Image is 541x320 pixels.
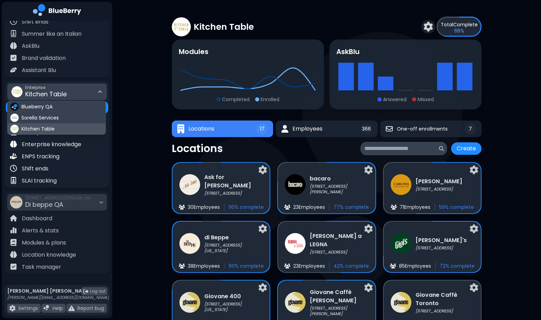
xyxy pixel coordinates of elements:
img: company thumbnail [285,292,306,313]
p: Task manager [22,263,61,271]
img: settings [259,224,267,233]
p: Shift ends [22,18,48,26]
p: [STREET_ADDRESS][PERSON_NAME] [310,184,368,195]
p: 38 Employee s [188,263,220,269]
p: [STREET_ADDRESS][US_STATE] [204,301,263,312]
button: LocationsLocations17 [172,121,273,137]
button: Create [451,142,482,155]
p: 77 % complete [334,204,369,210]
img: file icon [10,215,17,222]
img: file icon [179,205,185,210]
span: Enterprise [25,85,67,90]
p: 23 Employee s [293,204,325,210]
span: Total [441,21,453,28]
p: [PERSON_NAME] [PERSON_NAME] [7,288,109,294]
img: Employees [281,125,288,133]
h3: Giovane Caffè [PERSON_NAME] [310,288,368,305]
img: search icon [439,146,444,151]
p: 71 Employee s [400,204,430,210]
img: file icon [9,305,16,311]
span: Di beppe QA [25,200,63,209]
img: settings [470,224,478,233]
p: 30 Employee s [188,204,220,210]
p: [PERSON_NAME][EMAIL_ADDRESS][DOMAIN_NAME] [7,295,109,300]
p: 85 Employee s [399,263,431,269]
h3: AskBlu [336,46,360,57]
p: Brand validation [22,54,66,62]
button: EmployeesEmployees366 [276,121,377,137]
p: Enterprise knowledge [22,140,81,149]
img: file icon [10,177,17,184]
img: file icon [10,141,17,148]
img: company thumbnail [10,103,19,111]
img: file icon [179,264,185,268]
p: 66 % [454,28,464,34]
p: Shift ends [22,165,48,173]
img: settings [364,224,373,233]
img: settings [259,166,267,174]
h3: bacaro [310,175,368,183]
img: file icon [10,18,17,25]
p: 23 Employee s [293,263,325,269]
p: Help [53,305,63,311]
p: Alerts & stats [22,226,59,235]
img: file icon [10,227,17,234]
p: Answered [383,96,407,103]
img: file icon [284,205,290,210]
span: Locations [188,125,214,133]
p: Locations [172,142,223,155]
img: company thumbnail [10,125,19,133]
img: file icon [10,54,17,61]
img: Locations [177,124,184,134]
p: SLAI tracking [22,177,57,185]
p: Completed [222,96,250,103]
img: company thumbnail [172,17,191,36]
img: file icon [10,263,17,270]
span: One-off enrollments [397,126,448,132]
p: 90 % complete [228,263,264,269]
span: Sorella Services [21,115,59,121]
p: [STREET_ADDRESS][US_STATE] [204,242,263,254]
img: company thumbnail [391,174,411,195]
img: file icon [10,30,17,37]
h3: [PERSON_NAME] [416,177,462,186]
img: company thumbnail [179,292,200,313]
img: file icon [390,264,396,268]
h3: Ask for [PERSON_NAME] [204,173,263,190]
p: AskBlu [22,42,39,50]
h3: Giovane 400 [204,292,263,301]
img: file icon [68,305,75,311]
p: Enrolled [261,96,279,103]
button: One-off enrollmentsOne-off enrollments7 [380,121,482,137]
img: logout [83,289,88,294]
img: company thumbnail [391,292,411,313]
img: settings [364,283,373,292]
img: company thumbnail [391,233,411,254]
p: [STREET_ADDRESS] [204,190,263,196]
span: Kitchen Table [21,126,55,132]
h3: [PERSON_NAME]'s [416,236,467,245]
h3: di Beppe [204,233,263,242]
p: ENPS tracking [22,152,59,161]
span: Employees [292,125,323,133]
p: Missed [418,96,434,103]
img: company thumbnail [285,233,306,254]
img: file icon [10,239,17,246]
p: [STREET_ADDRESS][PERSON_NAME] [310,305,368,317]
img: company thumbnail [179,233,200,254]
p: Complete [441,21,478,28]
img: file icon [10,153,17,160]
span: Log out [90,288,105,294]
p: [STREET_ADDRESS] [310,249,368,255]
img: settings [423,22,433,32]
span: 7 [469,126,472,132]
img: settings [470,166,478,174]
img: file icon [284,264,290,268]
p: [STREET_ADDRESS] [416,308,474,314]
p: 59 % complete [439,204,474,210]
img: file icon [10,165,17,172]
img: One-off enrollments [386,125,393,132]
img: company thumbnail [10,114,19,122]
h3: [PERSON_NAME] a LEGNA [310,232,368,249]
img: file icon [10,66,17,73]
